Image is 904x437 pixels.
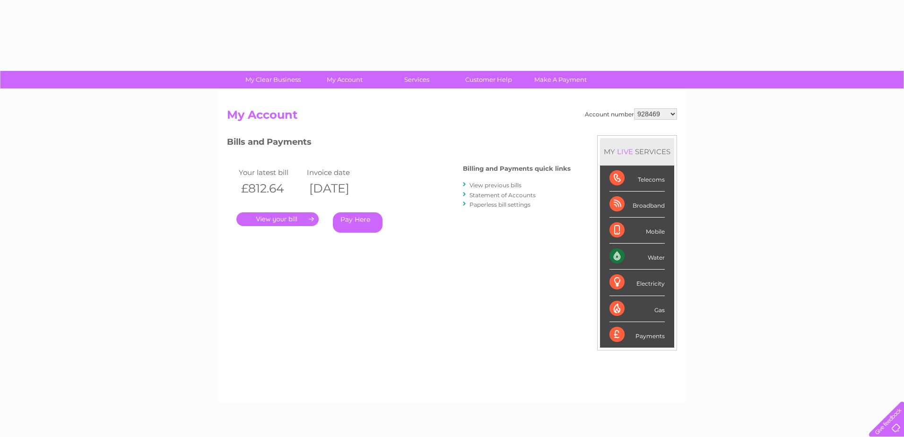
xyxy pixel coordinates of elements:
[469,201,530,208] a: Paperless bill settings
[333,212,382,233] a: Pay Here
[306,71,384,88] a: My Account
[609,322,665,348] div: Payments
[236,179,304,198] th: £812.64
[236,166,304,179] td: Your latest bill
[227,135,571,152] h3: Bills and Payments
[304,166,373,179] td: Invoice date
[609,244,665,270] div: Water
[585,108,677,120] div: Account number
[600,138,674,165] div: MY SERVICES
[609,218,665,244] div: Mobile
[304,179,373,198] th: [DATE]
[609,270,665,296] div: Electricity
[609,296,665,322] div: Gas
[234,71,312,88] a: My Clear Business
[522,71,600,88] a: Make A Payment
[609,166,665,192] div: Telecoms
[236,212,319,226] a: .
[609,192,665,218] div: Broadband
[469,192,536,199] a: Statement of Accounts
[463,165,571,172] h4: Billing and Payments quick links
[615,147,635,156] div: LIVE
[227,108,677,126] h2: My Account
[378,71,456,88] a: Services
[450,71,528,88] a: Customer Help
[469,182,522,189] a: View previous bills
